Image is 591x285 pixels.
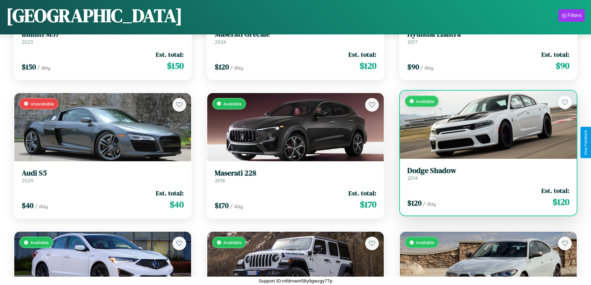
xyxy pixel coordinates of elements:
[407,39,418,45] span: 2017
[416,99,434,104] span: Available
[170,198,184,211] span: $ 40
[215,30,377,45] a: Maserati Grecale2024
[360,198,376,211] span: $ 170
[556,60,569,72] span: $ 90
[215,169,377,184] a: Maserati 2282016
[407,30,569,45] a: Hyundai Elantra2017
[541,50,569,59] span: Est. total:
[35,203,48,209] span: / day
[22,169,184,184] a: Audi S52024
[407,30,569,39] h3: Hyundai Elantra
[541,186,569,195] span: Est. total:
[215,177,225,184] span: 2016
[558,9,585,22] button: Filters
[407,166,569,175] h3: Dodge Shadow
[215,30,377,39] h3: Maserati Grecale
[348,50,376,59] span: Est. total:
[22,30,184,45] a: Infiniti M372023
[223,240,242,245] span: Available
[360,60,376,72] span: $ 120
[259,277,333,285] p: Support ID: mfdrnwm58y9gwcgy77p
[423,201,436,207] span: / day
[215,200,229,211] span: $ 170
[6,3,182,28] h1: [GEOGRAPHIC_DATA]
[215,39,226,45] span: 2024
[22,169,184,178] h3: Audi S5
[22,200,34,211] span: $ 40
[420,65,433,71] span: / day
[567,12,582,19] div: Filters
[215,169,377,178] h3: Maserati 228
[584,130,588,155] div: Give Feedback
[553,196,569,208] span: $ 120
[156,50,184,59] span: Est. total:
[22,62,36,72] span: $ 150
[37,65,50,71] span: / day
[223,101,242,106] span: Available
[30,101,54,106] span: Unavailable
[215,62,229,72] span: $ 120
[407,62,419,72] span: $ 90
[407,198,422,208] span: $ 120
[407,175,418,181] span: 2014
[230,65,243,71] span: / day
[348,189,376,198] span: Est. total:
[230,203,243,209] span: / day
[22,177,33,184] span: 2024
[22,39,33,45] span: 2023
[407,166,569,181] a: Dodge Shadow2014
[416,240,434,245] span: Available
[167,60,184,72] span: $ 150
[22,30,184,39] h3: Infiniti M37
[30,240,49,245] span: Available
[156,189,184,198] span: Est. total:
